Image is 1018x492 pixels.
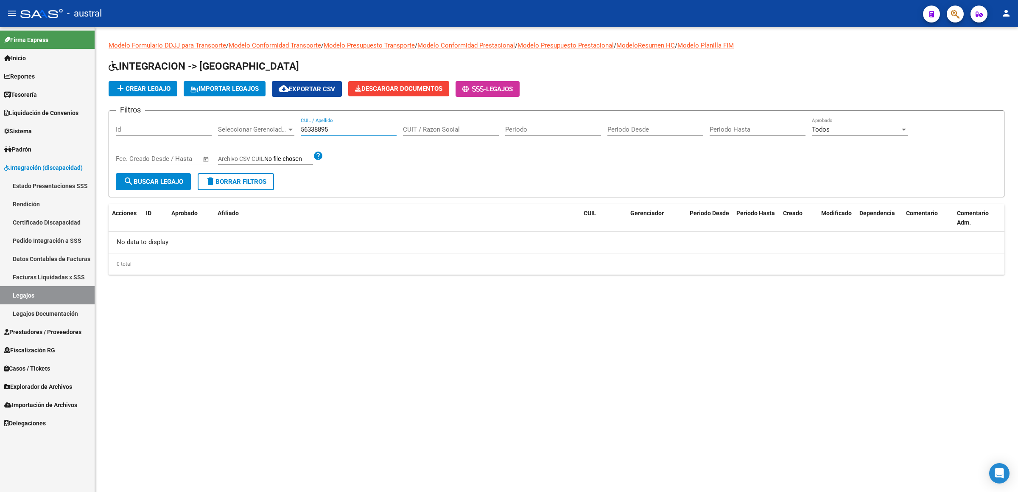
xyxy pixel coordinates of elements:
[348,81,449,96] button: Descargar Documentos
[168,204,202,232] datatable-header-cell: Aprobado
[279,85,335,93] span: Exportar CSV
[313,151,323,161] mat-icon: help
[989,463,1010,484] div: Open Intercom Messenger
[229,42,321,49] a: Modelo Conformidad Transporte
[517,42,614,49] a: Modelo Presupuesto Prestacional
[7,8,17,18] mat-icon: menu
[4,382,72,391] span: Explorador de Archivos
[109,232,1004,253] div: No data to display
[4,145,31,154] span: Padrón
[115,83,126,93] mat-icon: add
[109,81,177,96] button: Crear Legajo
[198,173,274,190] button: Borrar Filtros
[109,41,1004,275] div: / / / / / /
[272,81,342,97] button: Exportar CSV
[123,176,134,186] mat-icon: search
[158,155,199,163] input: Fecha fin
[205,178,266,186] span: Borrar Filtros
[957,210,989,226] span: Comentario Adm.
[736,210,775,216] span: Periodo Hasta
[214,204,580,232] datatable-header-cell: Afiliado
[733,204,780,232] datatable-header-cell: Periodo Hasta
[686,204,733,232] datatable-header-cell: Periodo Desde
[903,204,954,232] datatable-header-cell: Comentario
[184,81,266,96] button: IMPORTAR LEGAJOS
[486,85,513,93] span: Legajos
[218,155,264,162] span: Archivo CSV CUIL
[462,85,486,93] span: -
[123,178,183,186] span: Buscar Legajo
[4,163,83,172] span: Integración (discapacidad)
[818,204,856,232] datatable-header-cell: Modificado
[143,204,168,232] datatable-header-cell: ID
[218,126,287,133] span: Seleccionar Gerenciador
[4,72,35,81] span: Reportes
[116,155,150,163] input: Fecha inicio
[109,253,1004,275] div: 0 total
[456,81,520,97] button: -Legajos
[4,90,37,99] span: Tesorería
[1001,8,1011,18] mat-icon: person
[205,176,215,186] mat-icon: delete
[580,204,627,232] datatable-header-cell: CUIL
[171,210,198,216] span: Aprobado
[906,210,938,216] span: Comentario
[616,42,675,49] a: ModeloResumen HC
[355,85,442,93] span: Descargar Documentos
[783,210,803,216] span: Creado
[324,42,415,49] a: Modelo Presupuesto Transporte
[630,210,664,216] span: Gerenciador
[4,346,55,355] span: Fiscalización RG
[279,84,289,94] mat-icon: cloud_download
[109,60,299,72] span: INTEGRACION -> [GEOGRAPHIC_DATA]
[4,108,78,118] span: Liquidación de Convenios
[4,127,32,136] span: Sistema
[112,210,137,216] span: Acciones
[856,204,903,232] datatable-header-cell: Dependencia
[821,210,852,216] span: Modificado
[218,210,239,216] span: Afiliado
[109,42,226,49] a: Modelo Formulario DDJJ para Transporte
[780,204,818,232] datatable-header-cell: Creado
[116,104,145,116] h3: Filtros
[116,173,191,190] button: Buscar Legajo
[4,364,50,373] span: Casos / Tickets
[859,210,895,216] span: Dependencia
[4,35,48,45] span: Firma Express
[146,210,151,216] span: ID
[4,419,46,428] span: Delegaciones
[190,85,259,93] span: IMPORTAR LEGAJOS
[677,42,734,49] a: Modelo Planilla FIM
[4,327,81,337] span: Prestadores / Proveedores
[264,155,313,163] input: Archivo CSV CUIL
[67,4,102,23] span: - austral
[4,400,77,410] span: Importación de Archivos
[417,42,515,49] a: Modelo Conformidad Prestacional
[4,53,26,63] span: Inicio
[115,85,171,93] span: Crear Legajo
[690,210,729,216] span: Periodo Desde
[201,155,211,164] button: Open calendar
[109,204,143,232] datatable-header-cell: Acciones
[954,204,1004,232] datatable-header-cell: Comentario Adm.
[812,126,830,133] span: Todos
[584,210,596,216] span: CUIL
[627,204,686,232] datatable-header-cell: Gerenciador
